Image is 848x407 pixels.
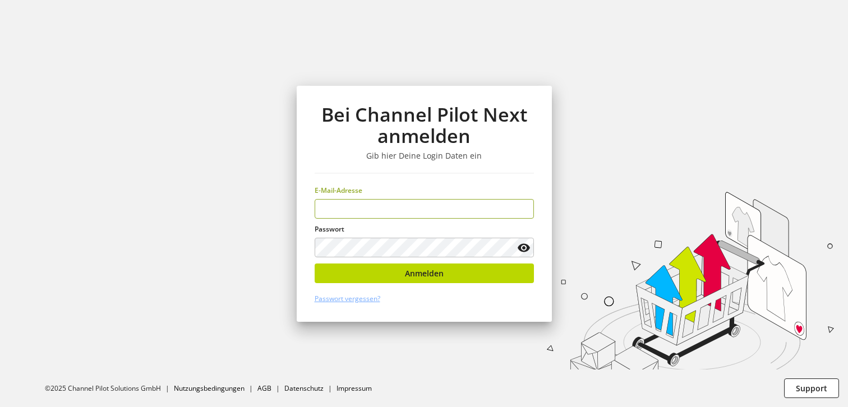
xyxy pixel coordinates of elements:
button: Support [784,378,839,398]
a: AGB [257,383,271,393]
h1: Bei Channel Pilot Next anmelden [315,104,534,147]
h3: Gib hier Deine Login Daten ein [315,151,534,161]
span: Support [796,382,827,394]
span: Passwort [315,224,344,234]
a: Impressum [337,383,372,393]
a: Passwort vergessen? [315,294,380,303]
a: Datenschutz [284,383,324,393]
span: E-Mail-Adresse [315,186,362,195]
span: Anmelden [405,267,444,279]
a: Nutzungsbedingungen [174,383,245,393]
button: Anmelden [315,263,534,283]
li: ©2025 Channel Pilot Solutions GmbH [45,383,174,394]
